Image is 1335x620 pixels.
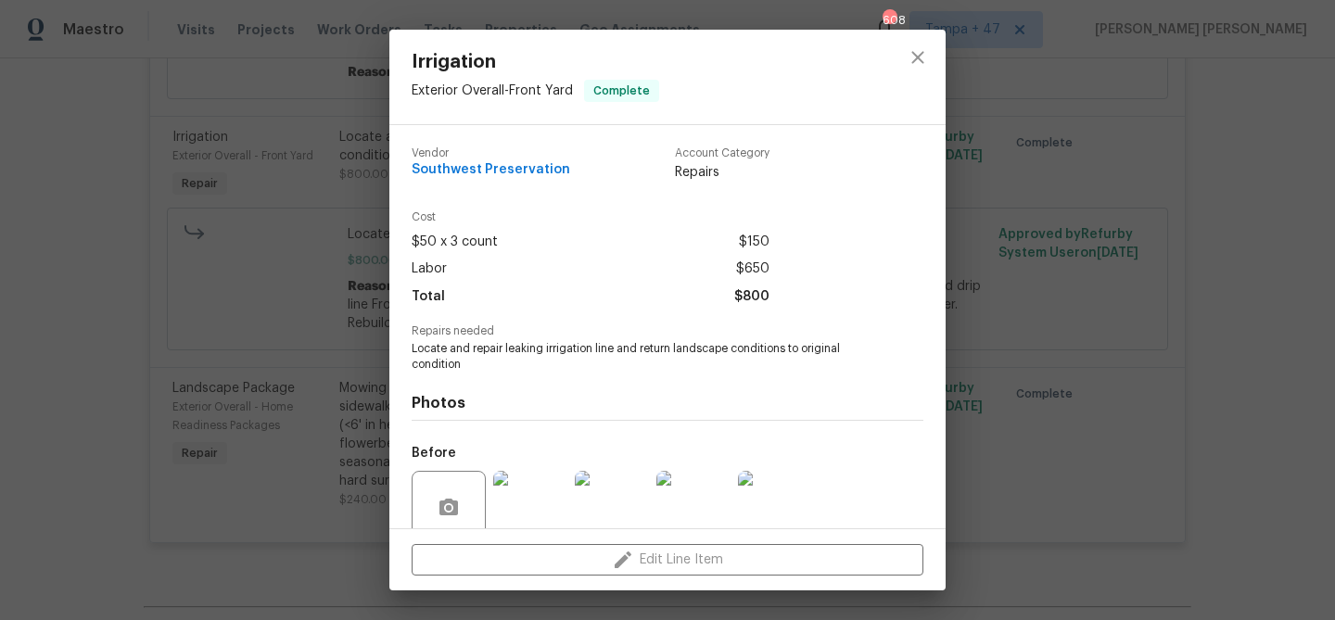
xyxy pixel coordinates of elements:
span: Total [412,284,445,310]
span: Account Category [675,147,769,159]
span: Repairs [675,163,769,182]
span: $150 [739,229,769,256]
span: Southwest Preservation [412,163,570,177]
h5: Before [412,447,456,460]
h4: Photos [412,394,923,412]
span: Vendor [412,147,570,159]
span: Exterior Overall - Front Yard [412,84,573,97]
span: Repairs needed [412,325,923,337]
span: $650 [736,256,769,283]
span: Irrigation [412,52,659,72]
span: Complete [586,82,657,100]
span: Labor [412,256,447,283]
span: Cost [412,211,769,223]
span: $50 x 3 count [412,229,498,256]
span: $800 [734,284,769,310]
span: Locate and repair leaking irrigation line and return landscape conditions to original condition [412,341,872,373]
button: close [896,35,940,80]
div: 608 [883,11,896,30]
